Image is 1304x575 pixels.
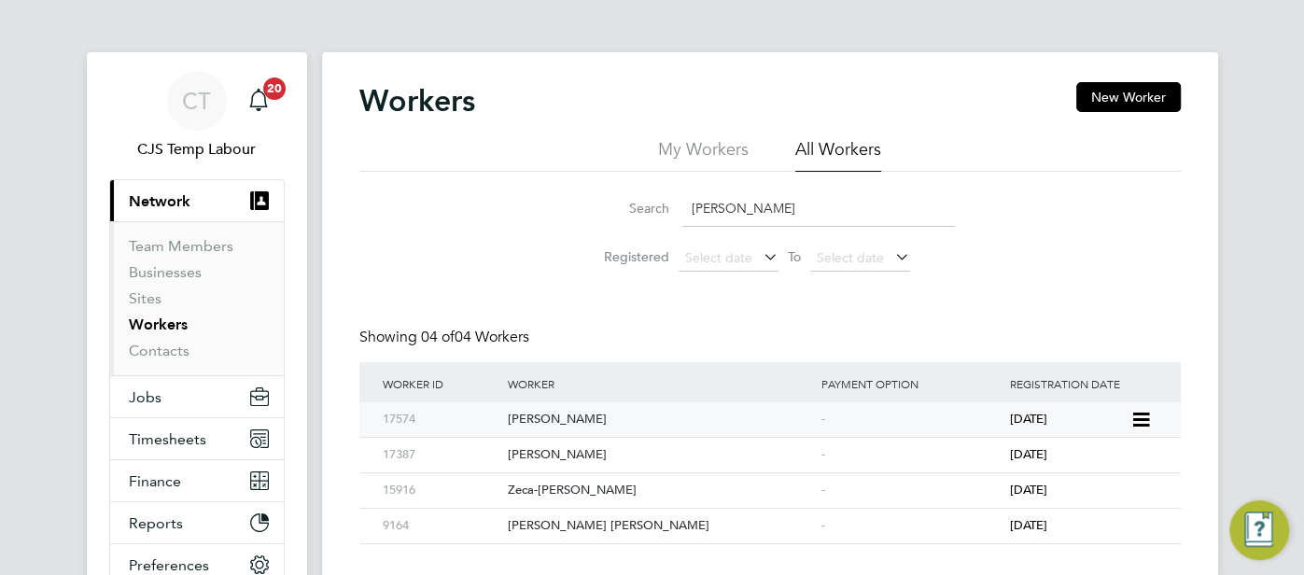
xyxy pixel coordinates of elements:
[110,376,284,417] button: Jobs
[817,362,1005,405] div: Payment Option
[129,472,181,490] span: Finance
[359,82,475,119] h2: Workers
[503,362,817,405] div: Worker
[685,249,752,266] span: Select date
[817,249,884,266] span: Select date
[378,437,1162,453] a: 17387[PERSON_NAME]-[DATE]
[109,71,285,161] a: CTCJS Temp Labour
[1009,482,1046,498] span: [DATE]
[359,328,533,347] div: Showing
[1076,82,1181,112] button: New Worker
[129,388,161,406] span: Jobs
[129,316,188,333] a: Workers
[129,430,206,448] span: Timesheets
[817,438,1005,472] div: -
[182,89,211,113] span: CT
[421,328,455,346] span: 04 of
[129,289,161,307] a: Sites
[110,180,284,221] button: Network
[817,473,1005,508] div: -
[503,509,817,543] div: [PERSON_NAME] [PERSON_NAME]
[378,473,503,508] div: 15916
[1009,411,1046,427] span: [DATE]
[503,473,817,508] div: Zeca-[PERSON_NAME]
[129,237,233,255] a: Team Members
[129,514,183,532] span: Reports
[1009,517,1046,533] span: [DATE]
[782,245,806,269] span: To
[129,263,202,281] a: Businesses
[1004,362,1161,405] div: Registration Date
[110,460,284,501] button: Finance
[378,438,503,472] div: 17387
[129,192,190,210] span: Network
[585,200,669,217] label: Search
[110,221,284,375] div: Network
[240,71,277,131] a: 20
[682,190,955,227] input: Name, email or phone number
[1009,446,1046,462] span: [DATE]
[109,138,285,161] span: CJS Temp Labour
[585,248,669,265] label: Registered
[503,438,817,472] div: [PERSON_NAME]
[658,138,749,172] li: My Workers
[795,138,881,172] li: All Workers
[817,402,1005,437] div: -
[378,508,1162,524] a: 9164[PERSON_NAME] [PERSON_NAME]-[DATE]
[129,342,189,359] a: Contacts
[1229,500,1289,560] button: Engage Resource Center
[378,472,1162,488] a: 15916Zeca-[PERSON_NAME]-[DATE]
[263,77,286,100] span: 20
[110,502,284,543] button: Reports
[110,418,284,459] button: Timesheets
[421,328,529,346] span: 04 Workers
[817,509,1005,543] div: -
[378,401,1130,417] a: 17574[PERSON_NAME]-[DATE]
[129,556,209,574] span: Preferences
[503,402,817,437] div: [PERSON_NAME]
[378,362,503,405] div: Worker ID
[378,402,503,437] div: 17574
[378,509,503,543] div: 9164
